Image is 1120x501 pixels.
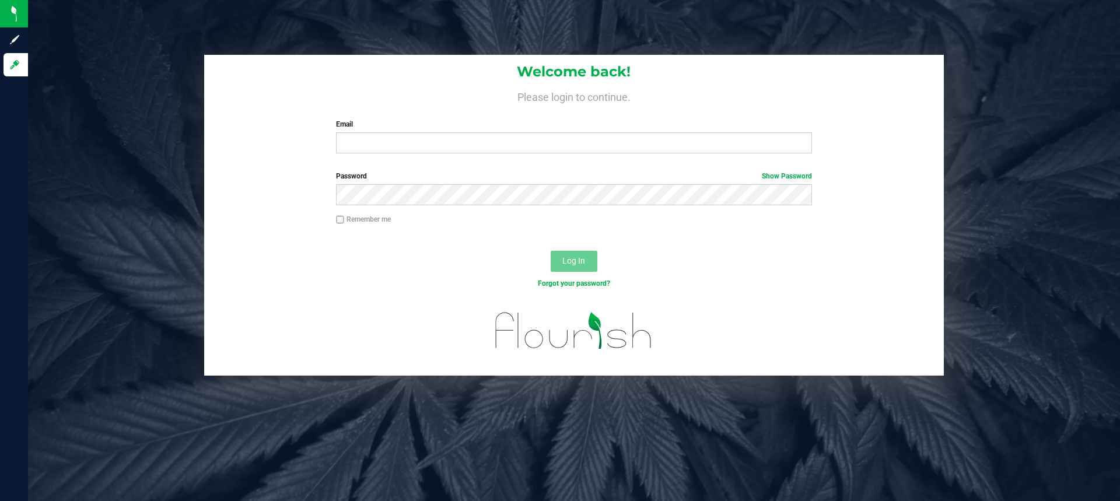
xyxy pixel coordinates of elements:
[204,64,944,79] h1: Welcome back!
[551,251,597,272] button: Log In
[204,89,944,103] h4: Please login to continue.
[336,214,391,225] label: Remember me
[336,119,811,129] label: Email
[481,301,666,360] img: flourish_logo.svg
[9,59,20,71] inline-svg: Log in
[538,279,610,288] a: Forgot your password?
[9,34,20,45] inline-svg: Sign up
[562,256,585,265] span: Log In
[336,172,367,180] span: Password
[336,216,344,224] input: Remember me
[762,172,812,180] a: Show Password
